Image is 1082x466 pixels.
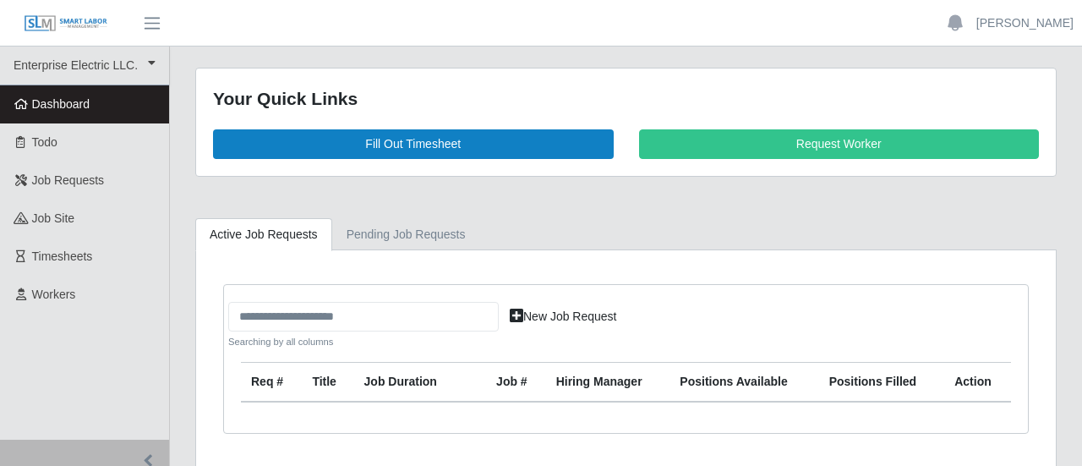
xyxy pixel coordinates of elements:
[213,129,614,159] a: Fill Out Timesheet
[32,249,93,263] span: Timesheets
[32,97,90,111] span: Dashboard
[944,363,1011,403] th: Action
[32,135,57,149] span: Todo
[976,14,1074,32] a: [PERSON_NAME]
[354,363,463,403] th: Job Duration
[32,288,76,301] span: Workers
[486,363,546,403] th: Job #
[24,14,108,33] img: SLM Logo
[499,302,628,332] a: New Job Request
[639,129,1040,159] a: Request Worker
[302,363,353,403] th: Title
[213,85,1039,112] div: Your Quick Links
[241,363,302,403] th: Req #
[332,218,480,251] a: Pending Job Requests
[32,173,105,187] span: Job Requests
[546,363,670,403] th: Hiring Manager
[228,335,499,349] small: Searching by all columns
[195,218,332,251] a: Active Job Requests
[32,211,75,225] span: job site
[669,363,818,403] th: Positions Available
[819,363,945,403] th: Positions Filled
